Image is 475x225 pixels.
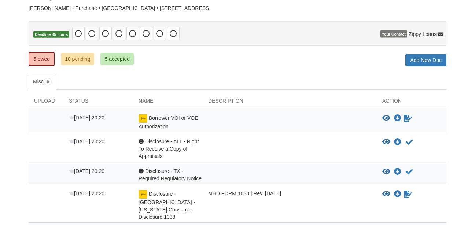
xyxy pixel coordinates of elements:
[29,97,63,108] div: Upload
[44,78,52,85] span: 5
[29,74,56,90] a: Misc
[405,167,414,176] button: Acknowledge receipt of document
[29,52,55,66] a: 5 owed
[394,139,401,145] a: Download Disclosure - ALL - Right To Receive a Copy of Appraisals
[69,115,104,121] span: [DATE] 20:20
[100,53,134,65] a: 5 accepted
[203,190,377,221] div: MHD FORM 1038 | Rev. [DATE]
[29,5,446,11] div: [PERSON_NAME] - Purchase • [GEOGRAPHIC_DATA] • [STREET_ADDRESS]
[405,54,446,66] a: Add New Doc
[203,97,377,108] div: Description
[394,169,401,175] a: Download Disclosure - TX - Required Regulatory Notice
[382,191,390,198] button: View Disclosure - TX - Texas Consumer Disclosure 1038
[139,139,199,159] span: Disclosure - ALL - Right To Receive a Copy of Appraisals
[382,115,390,122] button: View Borrower VOI or VOE Authorization
[133,97,203,108] div: Name
[405,138,414,147] button: Acknowledge receipt of document
[69,191,104,196] span: [DATE] 20:20
[139,115,198,129] span: Borrower VOI or VOE Authorization
[61,53,94,65] a: 10 pending
[409,30,437,38] span: Zippy Loans
[139,191,195,220] span: Disclosure - [GEOGRAPHIC_DATA] - [US_STATE] Consumer Disclosure 1038
[69,139,104,144] span: [DATE] 20:20
[63,97,133,108] div: Status
[382,168,390,176] button: View Disclosure - TX - Required Regulatory Notice
[139,190,147,199] img: Ready for you to esign
[139,168,202,181] span: Disclosure - TX - Required Regulatory Notice
[139,114,147,123] img: Ready for you to esign
[380,30,407,38] span: Your Contact
[69,168,104,174] span: [DATE] 20:20
[382,139,390,146] button: View Disclosure - ALL - Right To Receive a Copy of Appraisals
[403,114,413,123] a: Sign Form
[377,97,446,108] div: Action
[394,115,401,121] a: Download Borrower VOI or VOE Authorization
[403,190,413,199] a: Sign Form
[33,31,69,38] span: Deadline 45 hours
[394,191,401,197] a: Download Disclosure - TX - Texas Consumer Disclosure 1038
